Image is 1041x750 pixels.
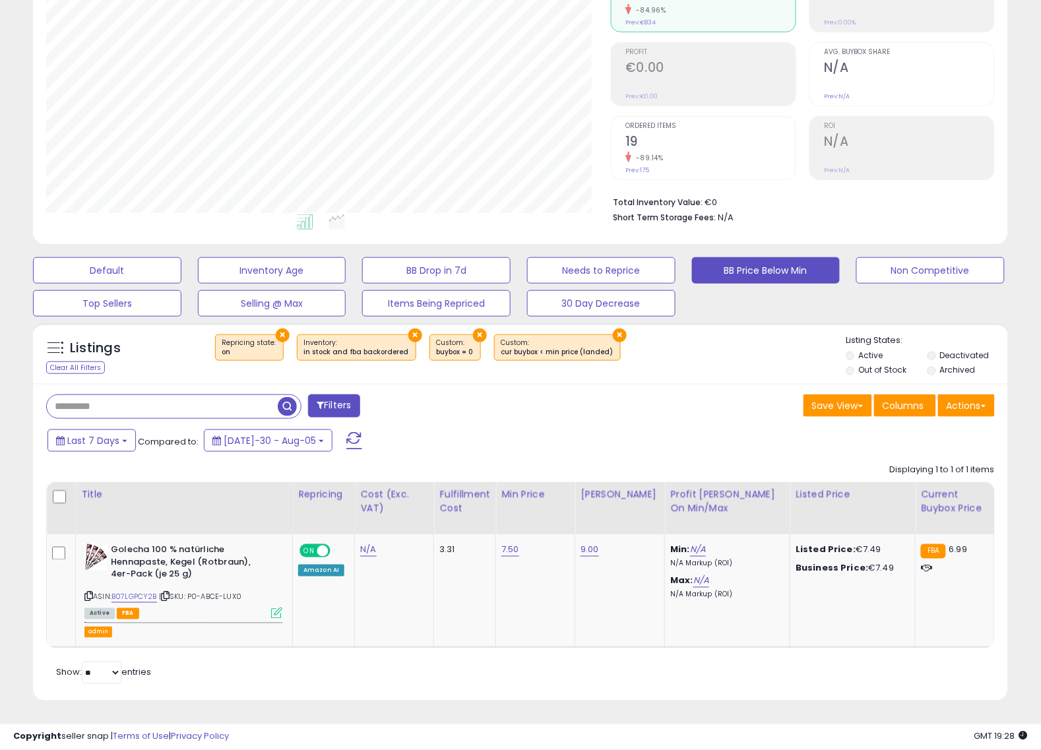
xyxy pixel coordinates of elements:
[824,134,994,152] h2: N/A
[796,563,905,575] div: €7.49
[824,123,994,130] span: ROI
[138,435,199,448] span: Compared to:
[796,487,910,501] div: Listed Price
[856,257,1005,284] button: Non Competitive
[824,166,850,174] small: Prev: N/A
[631,153,664,163] small: -89.14%
[858,350,883,361] label: Active
[974,730,1028,743] span: 2025-08-13 19:28 GMT
[13,730,61,743] strong: Copyright
[796,544,856,556] b: Listed Price:
[949,544,968,556] span: 6.99
[581,544,599,557] a: 9.00
[883,399,924,412] span: Columns
[360,487,428,515] div: Cost (Exc. VAT)
[113,730,169,743] a: Terms of Use
[613,212,716,223] b: Short Term Storage Fees:
[796,544,905,556] div: €7.49
[501,338,614,358] span: Custom:
[439,487,490,515] div: Fulfillment Cost
[940,350,990,361] label: Deactivated
[46,361,105,374] div: Clear All Filters
[362,290,511,317] button: Items Being Repriced
[625,166,649,174] small: Prev: 175
[631,5,666,15] small: -84.96%
[501,487,569,501] div: Min Price
[613,193,985,209] li: €0
[204,429,332,452] button: [DATE]-30 - Aug-05
[437,338,474,358] span: Custom:
[527,290,676,317] button: 30 Day Decrease
[625,60,796,78] h2: €0.00
[298,565,344,577] div: Amazon AI
[304,338,409,358] span: Inventory :
[718,211,734,224] span: N/A
[921,544,945,559] small: FBA
[501,348,614,357] div: cur buybox < min price (landed)
[84,544,282,617] div: ASIN:
[171,730,229,743] a: Privacy Policy
[625,123,796,130] span: Ordered Items
[692,257,840,284] button: BB Price Below Min
[56,666,151,679] span: Show: entries
[690,544,706,557] a: N/A
[198,257,346,284] button: Inventory Age
[625,134,796,152] h2: 19
[613,328,627,342] button: ×
[693,575,709,588] a: N/A
[47,429,136,452] button: Last 7 Days
[670,575,693,587] b: Max:
[222,348,276,357] div: on
[111,544,271,584] b: Golecha 100 % natürliche Hennapaste, Kegel (Rotbraun), 4er-Pack (je 25 g)
[224,434,316,447] span: [DATE]-30 - Aug-05
[938,394,995,417] button: Actions
[159,592,241,602] span: | SKU: P0-ABCE-LUX0
[665,482,790,534] th: The percentage added to the cost of goods (COGS) that forms the calculator for Min & Max prices.
[625,49,796,56] span: Profit
[84,608,115,619] span: All listings currently available for purchase on Amazon
[298,487,349,501] div: Repricing
[501,544,519,557] a: 7.50
[613,197,703,208] b: Total Inventory Value:
[670,590,780,600] p: N/A Markup (ROI)
[527,257,676,284] button: Needs to Reprice
[874,394,936,417] button: Columns
[670,487,784,515] div: Profit [PERSON_NAME] on Min/Max
[940,364,976,375] label: Archived
[890,464,995,476] div: Displaying 1 to 1 of 1 items
[329,546,350,557] span: OFF
[84,544,108,571] img: 51sO5MpDtGL._SL40_.jpg
[921,487,989,515] div: Current Buybox Price
[362,257,511,284] button: BB Drop in 7d
[111,592,157,603] a: B07LGPCY2B
[360,544,376,557] a: N/A
[473,328,487,342] button: ×
[33,257,181,284] button: Default
[84,627,112,638] button: admin
[33,290,181,317] button: Top Sellers
[804,394,872,417] button: Save View
[437,348,474,357] div: buybox = 0
[824,60,994,78] h2: N/A
[308,394,360,418] button: Filters
[858,364,906,375] label: Out of Stock
[198,290,346,317] button: Selling @ Max
[117,608,139,619] span: FBA
[439,544,486,556] div: 3.31
[796,562,868,575] b: Business Price:
[625,18,656,26] small: Prev: €834
[846,334,1009,347] p: Listing States:
[824,18,856,26] small: Prev: 0.00%
[301,546,317,557] span: ON
[625,92,658,100] small: Prev: €0.00
[670,559,780,569] p: N/A Markup (ROI)
[81,487,287,501] div: Title
[670,544,690,556] b: Min:
[824,49,994,56] span: Avg. Buybox Share
[70,339,121,358] h5: Listings
[222,338,276,358] span: Repricing state :
[304,348,409,357] div: in stock and fba backordered
[824,92,850,100] small: Prev: N/A
[408,328,422,342] button: ×
[13,731,229,743] div: seller snap | |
